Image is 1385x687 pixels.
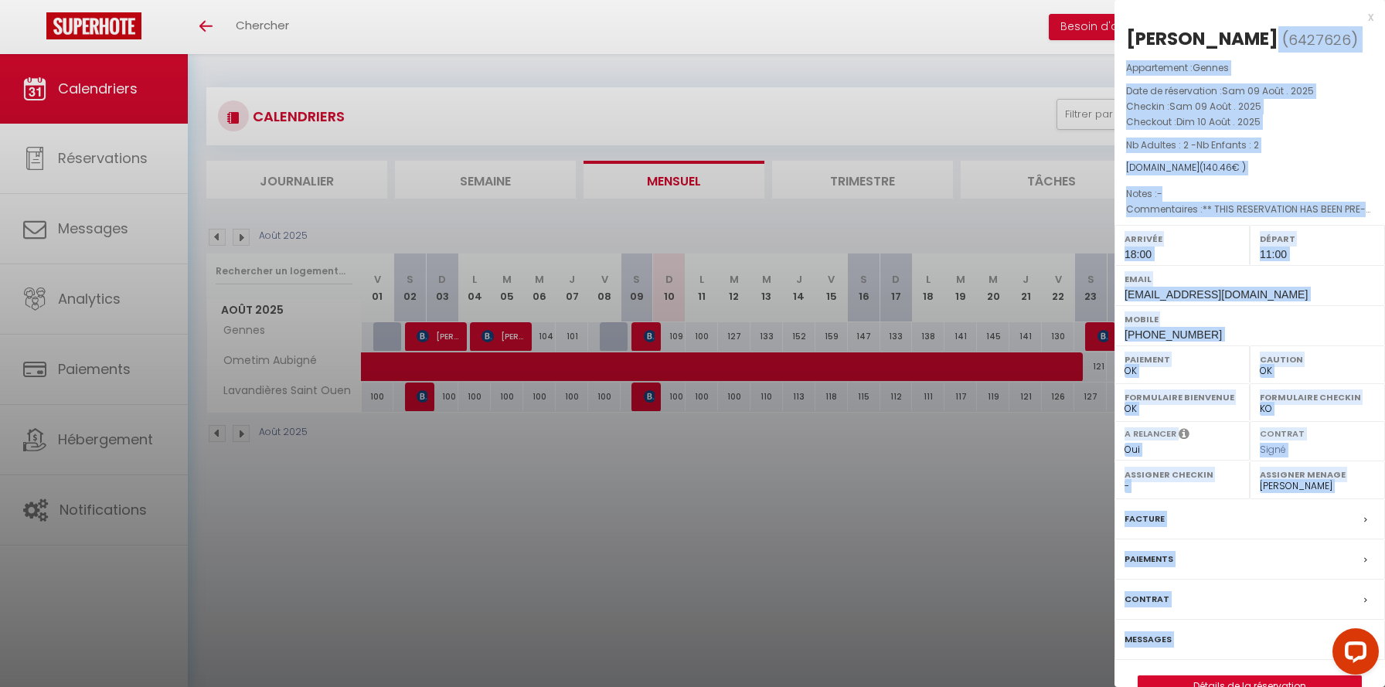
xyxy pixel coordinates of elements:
[1126,186,1373,202] p: Notes :
[1114,8,1373,26] div: x
[1126,26,1278,51] div: [PERSON_NAME]
[1126,60,1373,76] p: Appartement :
[1125,467,1240,482] label: Assigner Checkin
[1126,83,1373,99] p: Date de réservation :
[1125,389,1240,405] label: Formulaire Bienvenue
[1176,115,1261,128] span: Dim 10 Août . 2025
[1200,161,1246,174] span: ( € )
[1320,622,1385,687] iframe: LiveChat chat widget
[1222,84,1314,97] span: Sam 09 Août . 2025
[1193,61,1229,74] span: Gennes
[1126,161,1373,175] div: [DOMAIN_NAME]
[1260,248,1287,260] span: 11:00
[1126,202,1373,217] p: Commentaires :
[1260,231,1375,247] label: Départ
[1125,352,1240,367] label: Paiement
[1125,328,1222,341] span: [PHONE_NUMBER]
[1169,100,1261,113] span: Sam 09 Août . 2025
[1196,138,1259,151] span: Nb Enfants : 2
[1288,30,1351,49] span: 6427626
[1260,352,1375,367] label: Caution
[1126,99,1373,114] p: Checkin :
[1260,443,1286,456] span: Signé
[1157,187,1162,200] span: -
[1125,311,1375,327] label: Mobile
[1125,631,1172,648] label: Messages
[1203,161,1232,174] span: 140.46
[1260,389,1375,405] label: Formulaire Checkin
[1125,591,1169,607] label: Contrat
[1179,427,1189,444] i: Sélectionner OUI si vous souhaiter envoyer les séquences de messages post-checkout
[1125,248,1152,260] span: 18:00
[1126,138,1259,151] span: Nb Adultes : 2 -
[1125,231,1240,247] label: Arrivée
[1260,427,1305,437] label: Contrat
[1125,551,1173,567] label: Paiements
[1125,271,1375,287] label: Email
[1282,29,1358,50] span: ( )
[1125,511,1165,527] label: Facture
[1125,427,1176,440] label: A relancer
[1125,288,1308,301] span: [EMAIL_ADDRESS][DOMAIN_NAME]
[1260,467,1375,482] label: Assigner Menage
[1126,114,1373,130] p: Checkout :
